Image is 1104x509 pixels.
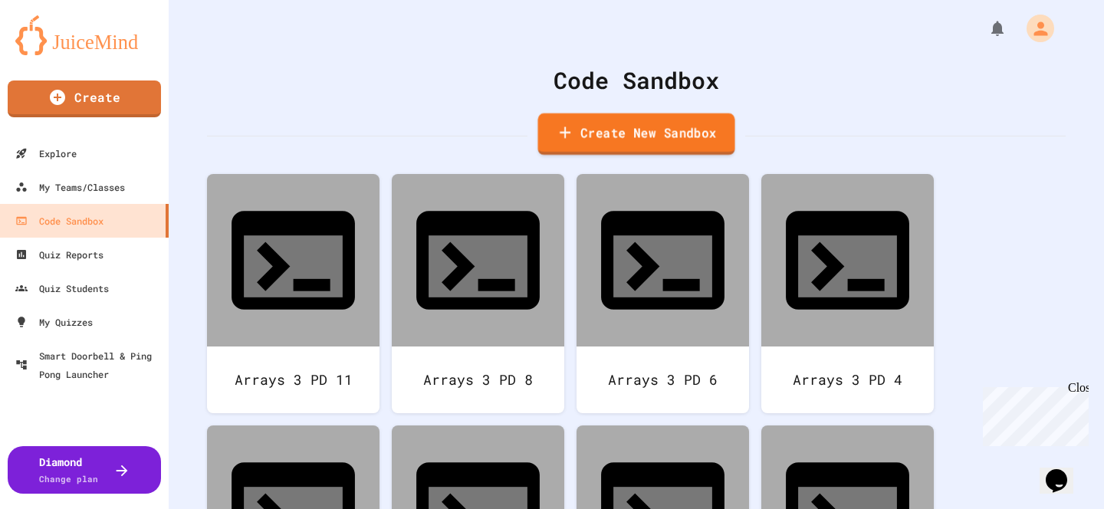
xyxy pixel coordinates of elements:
iframe: chat widget [1040,448,1089,494]
div: Quiz Reports [15,245,103,264]
div: Arrays 3 PD 8 [392,346,564,413]
div: Arrays 3 PD 4 [761,346,934,413]
div: Diamond [39,454,98,486]
div: Arrays 3 PD 6 [577,346,749,413]
div: Code Sandbox [207,63,1066,97]
iframe: chat widget [977,381,1089,446]
div: Code Sandbox [15,212,103,230]
a: Create New Sandbox [538,113,735,156]
button: DiamondChange plan [8,446,161,494]
span: Change plan [39,473,98,484]
div: Quiz Students [15,279,109,297]
a: Arrays 3 PD 11 [207,174,379,413]
a: Arrays 3 PD 4 [761,174,934,413]
div: My Quizzes [15,313,93,331]
div: My Notifications [960,15,1010,41]
img: logo-orange.svg [15,15,153,55]
a: Arrays 3 PD 6 [577,174,749,413]
div: Arrays 3 PD 11 [207,346,379,413]
div: Explore [15,144,77,163]
div: Smart Doorbell & Ping Pong Launcher [15,346,163,383]
a: Create [8,80,161,117]
a: Arrays 3 PD 8 [392,174,564,413]
div: My Teams/Classes [15,178,125,196]
div: Chat with us now!Close [6,6,106,97]
div: My Account [1010,11,1058,46]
